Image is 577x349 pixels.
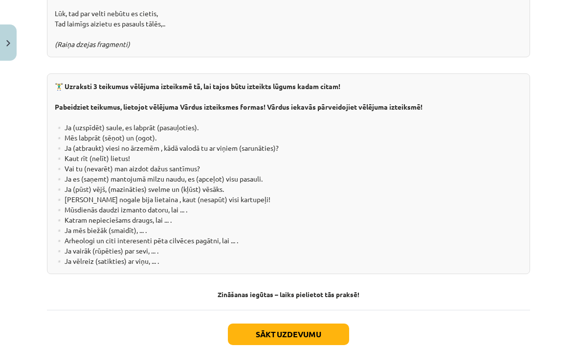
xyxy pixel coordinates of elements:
[47,73,530,274] div: ▫️ Ja (uzspīdēt) saule, es labprāt (pasauļoties). ▫️ Mēs labprāt (sēņot) un (ogot). ▫️ Ja (atbrau...
[228,324,349,345] button: Sākt uzdevumu
[55,82,340,91] b: 🏋️‍♂️ Uzraksti 3 teikumus vēlējuma izteiksmē tā, lai tajos būtu izteikts lūgums kadam citam!
[55,102,422,111] b: Pabeidziet teikumus, lietojot vēlējuma Vārdus izteiksmes formas! Vārdus iekavās pārveidojiet vēlē...
[218,290,359,299] strong: Zināšanas iegūtas – laiks pielietot tās praksē!
[55,40,130,48] em: (Raiņa dzejas fragmenti)
[6,40,10,47] img: icon-close-lesson-0947bae3869378f0d4975bcd49f059093ad1ed9edebbc8119c70593378902aed.svg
